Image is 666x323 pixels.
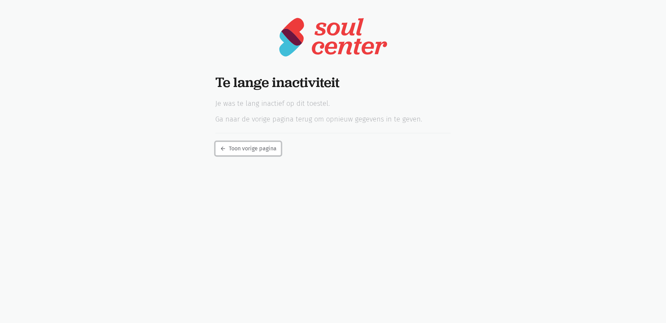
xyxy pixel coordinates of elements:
[215,142,281,156] a: Toon vorige pagina
[278,17,387,57] img: logo
[215,114,451,125] p: Ga naar de vorige pagina terug om opnieuw gegevens in te geven.
[215,74,451,90] h1: Te lange inactiviteit
[215,99,451,109] p: Je was te lang inactief op dit toestel.
[220,145,226,152] i: arrow_back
